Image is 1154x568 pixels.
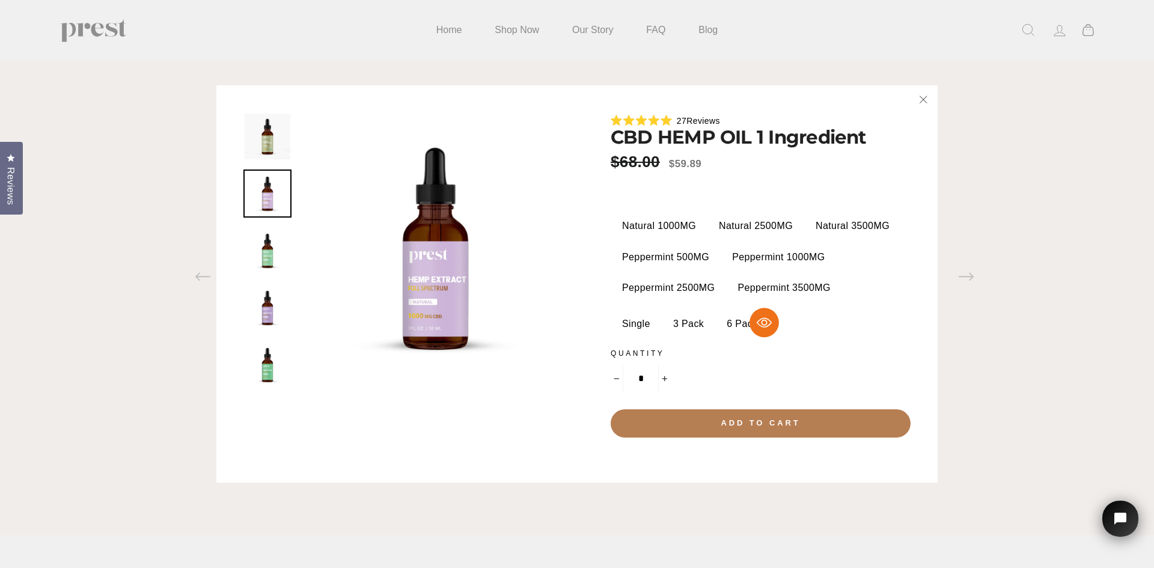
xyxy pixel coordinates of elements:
span: Add to cart [721,418,800,427]
label: Peppermint 2500MG [613,276,724,300]
label: Single [613,312,659,336]
img: CBD HEMP OIL 1 Ingredient [245,342,290,388]
img: CBD HEMP OIL 1 Ingredient [245,171,290,216]
img: CBD HEMP OIL 1 Ingredient [245,114,290,159]
button: Reduce item quantity by one [611,365,623,392]
button: Increase item quantity by one [658,365,671,392]
label: Peppermint 1000MG [723,245,834,269]
label: Peppermint 500MG [613,245,718,269]
button: Add to cart [611,409,911,437]
span: $68.00 [611,153,663,171]
label: 3 Pack [664,312,713,336]
span: Reviews [686,116,720,126]
img: CBD HEMP OIL 1 Ingredient [245,228,290,273]
label: Peppermint 3500MG [728,276,839,300]
label: 6 Pack [718,312,766,336]
iframe: Tidio Chat [1087,484,1154,568]
span: 27 [677,116,686,126]
label: Natural 2500MG [710,214,802,238]
label: Natural 1000MG [613,214,705,238]
label: Natural 3500MG [807,214,899,238]
p: CBD HEMP OIL 1 Ingredient [611,128,911,147]
img: CBD HEMP OIL 1 Ingredient [245,285,290,331]
input: quantity [611,365,671,392]
label: Quantity [611,348,911,359]
span: Reviews [3,167,19,205]
span: $59.89 [669,158,701,169]
img: CBD HEMP OIL 1 Ingredient [301,112,570,382]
